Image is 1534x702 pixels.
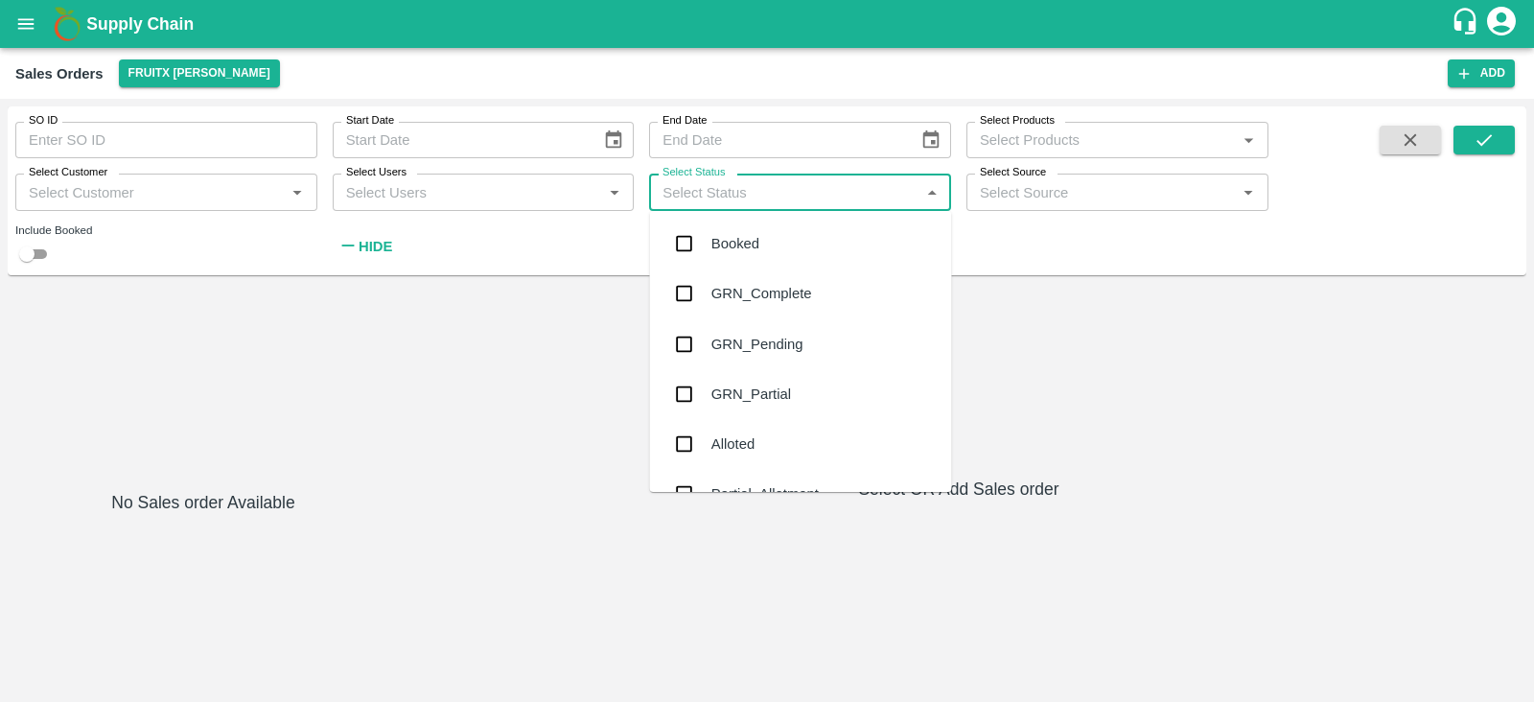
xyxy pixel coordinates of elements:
[1448,59,1515,87] button: Add
[711,483,819,504] div: Partial_Allotment
[333,122,588,158] input: Start Date
[1236,128,1261,152] button: Open
[919,180,944,205] button: Close
[285,180,310,205] button: Open
[4,2,48,46] button: open drawer
[86,11,1451,37] a: Supply Chain
[655,179,914,204] input: Select Status
[980,165,1046,180] label: Select Source
[711,233,759,254] div: Booked
[972,128,1231,152] input: Select Products
[602,180,627,205] button: Open
[111,489,294,687] h6: No Sales order Available
[662,165,726,180] label: Select Status
[1484,4,1519,44] div: account of current user
[980,113,1055,129] label: Select Products
[29,113,58,129] label: SO ID
[15,122,317,158] input: Enter SO ID
[399,476,1519,503] h6: Select OR Add Sales order
[711,283,812,304] div: GRN_Complete
[359,239,392,254] strong: Hide
[711,433,755,455] div: Alloted
[711,334,803,355] div: GRN_Pending
[15,222,317,239] div: Include Booked
[1236,180,1261,205] button: Open
[913,122,949,158] button: Choose date
[48,5,86,43] img: logo
[29,165,107,180] label: Select Customer
[972,179,1231,204] input: Select Source
[1451,7,1484,41] div: customer-support
[15,61,104,86] div: Sales Orders
[662,113,707,129] label: End Date
[333,230,398,263] button: Hide
[595,122,632,158] button: Choose date
[21,179,280,204] input: Select Customer
[338,179,597,204] input: Select Users
[119,59,280,87] button: Select DC
[346,165,407,180] label: Select Users
[711,384,791,405] div: GRN_Partial
[346,113,394,129] label: Start Date
[649,122,904,158] input: End Date
[86,14,194,34] b: Supply Chain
